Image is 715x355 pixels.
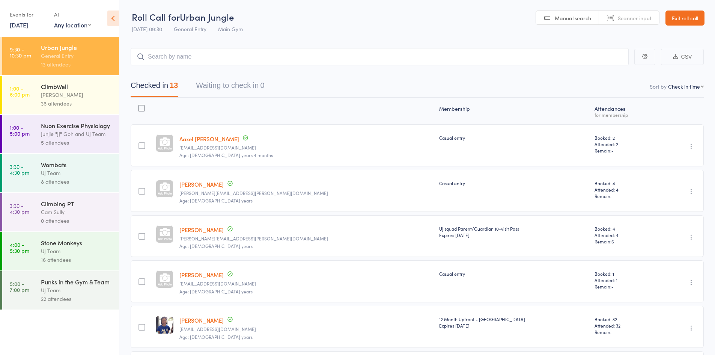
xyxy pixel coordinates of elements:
span: Attended: 2 [595,141,655,147]
div: Junjie "JJ" Goh and UJ Team [41,130,113,138]
span: Booked: 32 [595,316,655,322]
div: UJ Team [41,286,113,295]
span: - [611,283,614,290]
div: Nuon Exercise Physiology [41,121,113,130]
div: UJ Team [41,247,113,255]
small: Matthew.harper@iinet.net.au [179,236,434,241]
a: [DATE] [10,21,28,29]
div: 5 attendees [41,138,113,147]
div: Any location [54,21,91,29]
time: 3:30 - 4:30 pm [10,163,29,175]
div: Wombats [41,160,113,169]
time: 1:00 - 5:00 pm [10,124,30,136]
div: General Entry [41,51,113,60]
span: Main Gym [218,25,243,33]
span: General Entry [174,25,206,33]
div: Urban Jungle [41,43,113,51]
div: Casual entry [439,180,588,186]
div: Casual entry [439,270,588,277]
div: 22 attendees [41,295,113,303]
span: Remain: [595,147,655,154]
div: 36 attendees [41,99,113,108]
a: 3:30 -4:30 pmClimbing PTCam Sully0 attendees [2,193,119,231]
button: Checked in13 [131,77,178,97]
div: Atten­dances [592,101,658,121]
span: Remain: [595,193,655,199]
time: 1:00 - 6:00 pm [10,85,30,97]
div: Stone Monkeys [41,239,113,247]
span: Age: [DEMOGRAPHIC_DATA] years 4 months [179,152,273,158]
span: - [611,147,614,154]
small: Isaacfmanuela@gmail.com [179,281,434,286]
span: Booked: 4 [595,225,655,232]
span: Booked: 4 [595,180,655,186]
span: Remain: [595,329,655,335]
small: Josephbeeton7@gmail.com [179,145,434,150]
div: Climbing PT [41,199,113,208]
div: UJ Team [41,169,113,177]
span: Age: [DEMOGRAPHIC_DATA] years [179,197,253,204]
div: ClimbWell [41,82,113,91]
span: Remain: [595,238,655,245]
span: 6 [611,238,614,245]
div: Punks in the Gym & Team [41,278,113,286]
a: 4:00 -5:30 pmStone MonkeysUJ Team16 attendees [2,232,119,270]
div: 16 attendees [41,255,113,264]
span: - [611,329,614,335]
div: 13 [170,81,178,89]
button: Waiting to check in0 [196,77,264,97]
time: 4:00 - 5:30 pm [10,242,29,254]
div: 13 attendees [41,60,113,69]
a: [PERSON_NAME] [179,316,224,324]
img: image1737100318.png [156,316,173,334]
div: [PERSON_NAME] [41,91,113,99]
a: 9:30 -10:30 pmUrban JungleGeneral Entry13 attendees [2,37,119,75]
small: harri.kinnear@yahoo.com [179,190,434,196]
div: At [54,8,91,21]
a: 1:00 -6:00 pmClimbWell[PERSON_NAME]36 attendees [2,76,119,114]
span: Attended: 32 [595,322,655,329]
span: Attended: 1 [595,277,655,283]
div: 0 attendees [41,216,113,225]
div: Expires [DATE] [439,232,588,238]
div: 12 Month Upfront - [GEOGRAPHIC_DATA] [439,316,588,329]
div: Casual entry [439,134,588,141]
span: [DATE] 09:30 [132,25,162,33]
label: Sort by [650,83,667,90]
span: Age: [DEMOGRAPHIC_DATA] years [179,288,253,295]
div: Expires [DATE] [439,322,588,329]
div: Membership [436,101,591,121]
input: Search by name [131,48,629,65]
a: 3:30 -4:30 pmWombatsUJ Team8 attendees [2,154,119,192]
span: - [611,193,614,199]
a: Exit roll call [665,11,704,26]
time: 9:30 - 10:30 pm [10,46,31,58]
a: 1:00 -5:00 pmNuon Exercise PhysiologyJunjie "JJ" Goh and UJ Team5 attendees [2,115,119,153]
span: Booked: 1 [595,270,655,277]
span: Attended: 4 [595,186,655,193]
span: Age: [DEMOGRAPHIC_DATA] years [179,243,253,249]
span: Manual search [555,14,591,22]
div: 0 [260,81,264,89]
span: Attended: 4 [595,232,655,238]
span: Remain: [595,283,655,290]
span: Age: [DEMOGRAPHIC_DATA] years [179,334,253,340]
span: Scanner input [618,14,652,22]
div: Check in time [668,83,700,90]
time: 5:00 - 7:00 pm [10,281,29,293]
div: 8 attendees [41,177,113,186]
a: [PERSON_NAME] [179,271,224,279]
span: Urban Jungle [180,11,234,23]
button: CSV [661,49,704,65]
small: xiu880124@gmail.com [179,326,434,332]
div: Events for [10,8,47,21]
span: Roll Call for [132,11,180,23]
div: for membership [595,112,655,117]
time: 3:30 - 4:30 pm [10,202,29,215]
a: Aaxel [PERSON_NAME] [179,135,239,143]
a: 5:00 -7:00 pmPunks in the Gym & TeamUJ Team22 attendees [2,271,119,310]
div: UJ squad Parent/Guardian 10-visit Pass [439,225,588,238]
span: Booked: 2 [595,134,655,141]
a: [PERSON_NAME] [179,226,224,234]
div: Cam Sully [41,208,113,216]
